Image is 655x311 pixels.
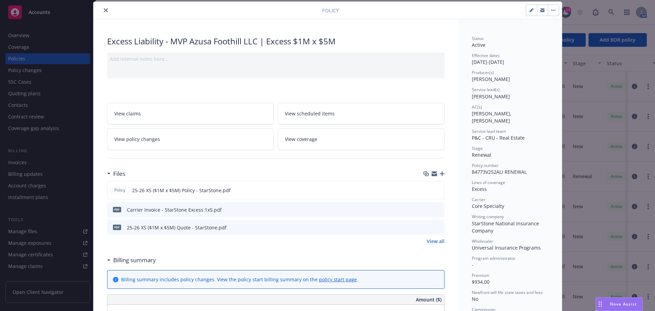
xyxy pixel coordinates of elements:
[110,55,442,62] div: Add internal notes here...
[278,128,445,150] a: View coverage
[424,187,430,194] button: download file
[472,104,482,110] span: AC(s)
[472,186,487,192] span: Excess
[472,279,490,285] span: $934.00
[425,224,430,231] button: download file
[319,276,357,283] a: policy start page
[472,238,493,244] span: Wholesaler
[127,224,227,231] div: 25-26 XS ($1M x $5M) Quote - StarStone.pdf
[472,197,485,202] span: Carrier
[127,206,222,213] div: Carrier Invoice - StarStone Excess 1x5.pdf
[113,169,125,178] h3: Files
[472,53,548,66] div: [DATE] - [DATE]
[472,169,527,175] span: 84773V252ALI RENEWAL
[472,93,510,100] span: [PERSON_NAME]
[472,261,474,268] span: -
[472,244,541,251] span: Universal Insurance Programs
[436,206,442,213] button: preview file
[472,110,513,124] span: [PERSON_NAME], [PERSON_NAME]
[472,70,494,75] span: Producer(s)
[472,214,504,220] span: Writing company
[472,128,506,134] span: Service lead team
[472,42,485,48] span: Active
[121,276,358,283] div: Billing summary includes policy changes. View the policy start billing summary on the .
[610,301,637,307] span: Nova Assist
[436,224,442,231] button: preview file
[107,128,274,150] a: View policy changes
[472,296,478,302] span: No
[107,36,445,47] div: Excess Liability - MVP Azusa Foothill LLC | Excess $1M x $5M
[322,7,339,14] span: Policy
[107,256,156,265] div: Billing summary
[472,76,510,82] span: [PERSON_NAME]
[472,162,499,168] span: Policy number
[472,145,483,151] span: Stage
[435,187,441,194] button: preview file
[472,220,540,234] span: StarStone National Insurance Company
[278,103,445,124] a: View scheduled items
[472,289,543,295] span: Newfront will file state taxes and fees
[114,136,160,143] span: View policy changes
[113,207,121,212] span: pdf
[472,180,505,185] span: Lines of coverage
[596,297,643,311] button: Nova Assist
[472,272,489,278] span: Premium
[472,255,515,261] span: Program administrator
[113,187,127,193] span: Policy
[472,135,525,141] span: P&C - CRU - Real Estate
[114,110,141,117] span: View claims
[425,206,430,213] button: download file
[285,110,335,117] span: View scheduled items
[132,187,231,194] span: 25-26 XS ($1M x $5M) Policy - StarStone.pdf
[472,203,504,209] span: Core Specialty
[113,225,121,230] span: pdf
[102,6,110,14] button: close
[113,256,156,265] h3: Billing summary
[107,103,274,124] a: View claims
[596,298,605,311] div: Drag to move
[472,53,500,58] span: Effective dates
[472,36,484,41] span: Status
[472,152,491,158] span: Renewal
[107,169,125,178] div: Files
[285,136,317,143] span: View coverage
[427,238,445,245] a: View all
[472,87,500,93] span: Service lead(s)
[416,296,441,303] span: Amount ($)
